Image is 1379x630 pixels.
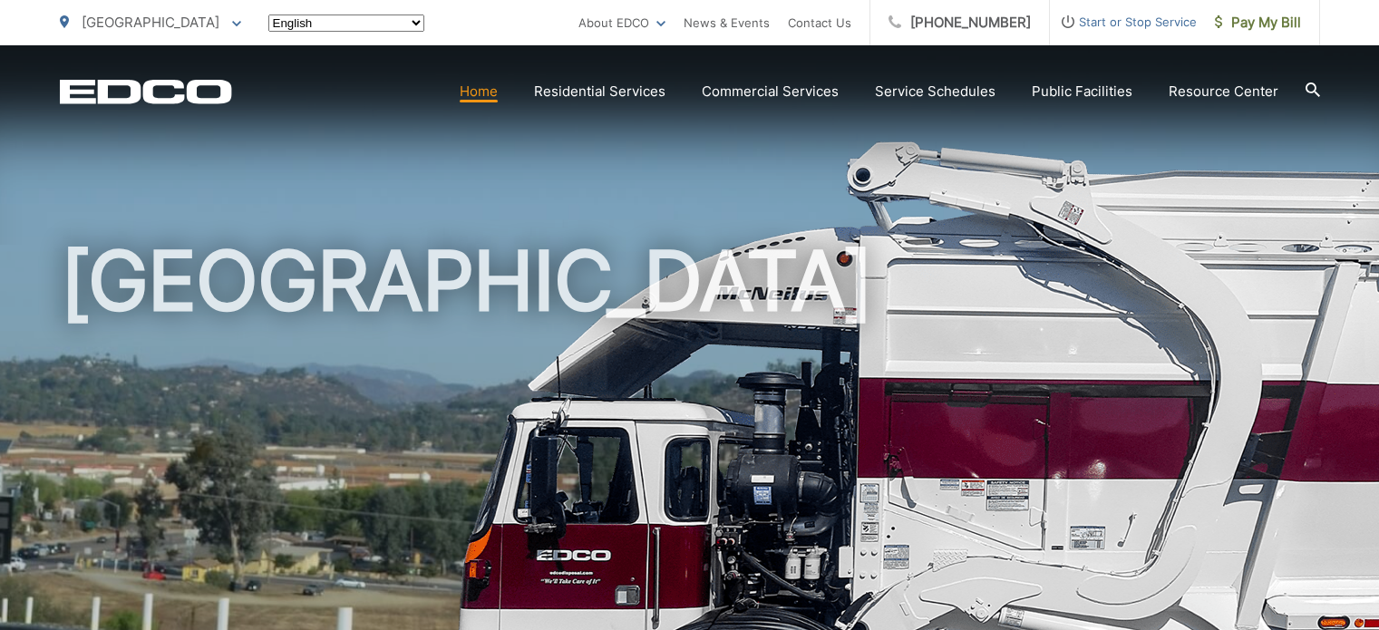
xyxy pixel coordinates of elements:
[1215,12,1301,34] span: Pay My Bill
[60,79,232,104] a: EDCD logo. Return to the homepage.
[534,81,665,102] a: Residential Services
[684,12,770,34] a: News & Events
[1169,81,1278,102] a: Resource Center
[460,81,498,102] a: Home
[1032,81,1132,102] a: Public Facilities
[578,12,665,34] a: About EDCO
[875,81,995,102] a: Service Schedules
[268,15,424,32] select: Select a language
[82,14,219,31] span: [GEOGRAPHIC_DATA]
[702,81,839,102] a: Commercial Services
[788,12,851,34] a: Contact Us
